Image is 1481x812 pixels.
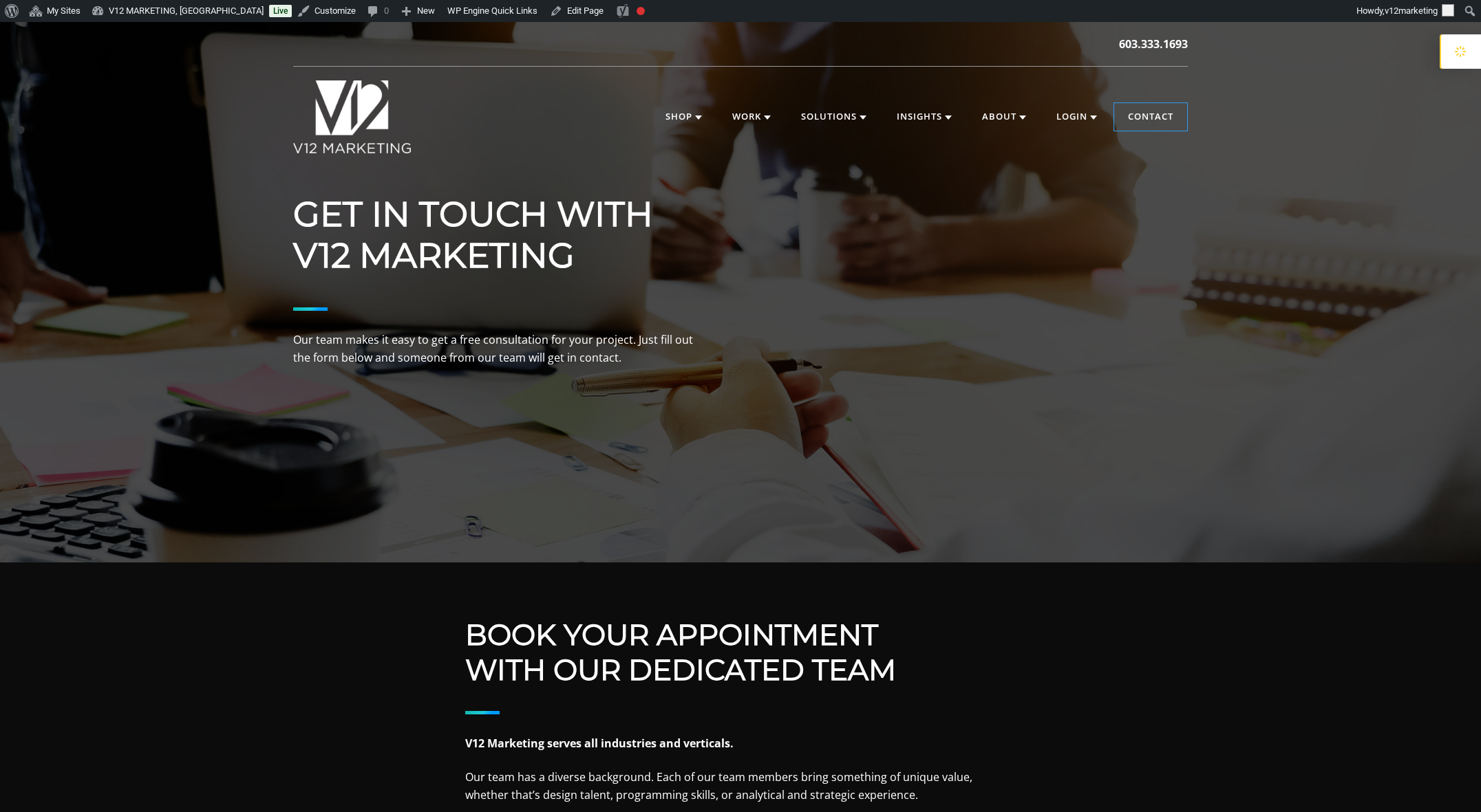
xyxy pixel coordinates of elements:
[293,194,706,276] h1: Get in Touch with V12 Marketing
[465,617,1016,687] h2: Book Your Appointment With Our Dedicated Team
[637,7,645,15] div: Focus keyphrase not set
[718,103,785,131] a: Work
[293,80,411,153] img: V12 MARKETING Logo New Hampshire Marketing Agency
[1043,103,1111,131] a: Login
[465,736,734,751] strong: V12 Marketing serves all industries and verticals.
[883,103,966,131] a: Insights
[1385,6,1438,16] span: v12marketing
[1119,36,1188,52] a: 603.333.1693
[1114,103,1187,131] a: Contact
[465,769,1016,804] p: Our team has a diverse background. Each of our team members bring something of unique value, whet...
[787,103,880,131] a: Solutions
[269,5,292,17] a: Live
[293,331,706,366] p: Our team makes it easy to get a free consultation for your project. Just fill out the form below ...
[652,103,716,131] a: Shop
[968,103,1040,131] a: About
